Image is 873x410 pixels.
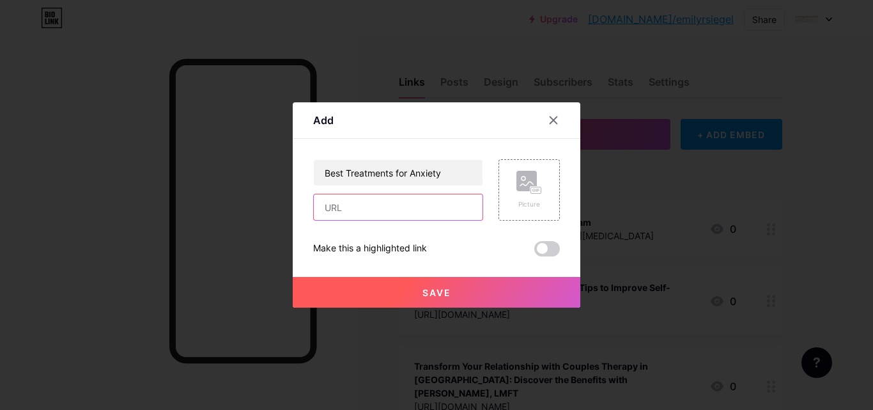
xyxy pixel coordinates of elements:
span: Save [422,287,451,298]
input: Title [314,160,483,185]
div: Make this a highlighted link [313,241,427,256]
div: Picture [516,200,542,209]
div: Add [313,113,334,128]
button: Save [293,277,580,308]
input: URL [314,194,483,220]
